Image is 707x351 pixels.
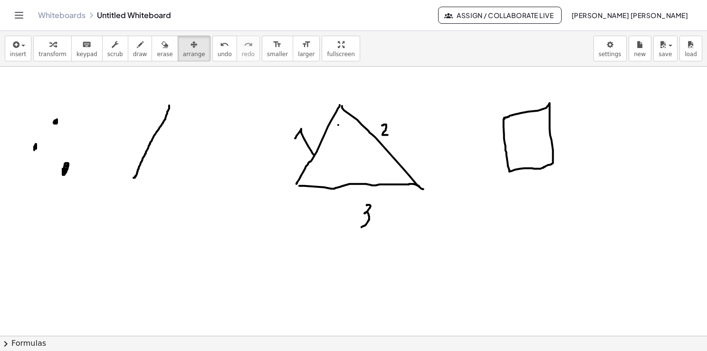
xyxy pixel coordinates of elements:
button: draw [128,36,153,61]
span: scrub [107,51,123,58]
span: Assign / Collaborate Live [446,11,554,19]
button: save [653,36,678,61]
i: redo [244,39,253,50]
button: [PERSON_NAME] [PERSON_NAME] [564,7,696,24]
button: keyboardkeypad [71,36,103,61]
button: scrub [102,36,128,61]
i: undo [220,39,229,50]
span: erase [157,51,172,58]
button: transform [33,36,72,61]
button: erase [152,36,178,61]
span: save [659,51,672,58]
button: Toggle navigation [11,8,27,23]
i: keyboard [82,39,91,50]
button: new [629,36,651,61]
button: format_sizesmaller [262,36,293,61]
span: undo [218,51,232,58]
button: fullscreen [322,36,360,61]
span: settings [599,51,621,58]
span: new [634,51,646,58]
span: arrange [183,51,205,58]
span: transform [38,51,67,58]
button: Assign / Collaborate Live [438,7,562,24]
button: undoundo [212,36,237,61]
span: load [685,51,697,58]
span: larger [298,51,315,58]
span: smaller [267,51,288,58]
button: arrange [178,36,210,61]
button: insert [5,36,31,61]
span: redo [242,51,255,58]
span: insert [10,51,26,58]
i: format_size [273,39,282,50]
span: keypad [76,51,97,58]
span: [PERSON_NAME] [PERSON_NAME] [571,11,688,19]
button: load [679,36,702,61]
button: redoredo [237,36,260,61]
button: format_sizelarger [293,36,320,61]
button: settings [593,36,627,61]
i: format_size [302,39,311,50]
span: fullscreen [327,51,354,58]
span: draw [133,51,147,58]
a: Whiteboards [38,10,86,20]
